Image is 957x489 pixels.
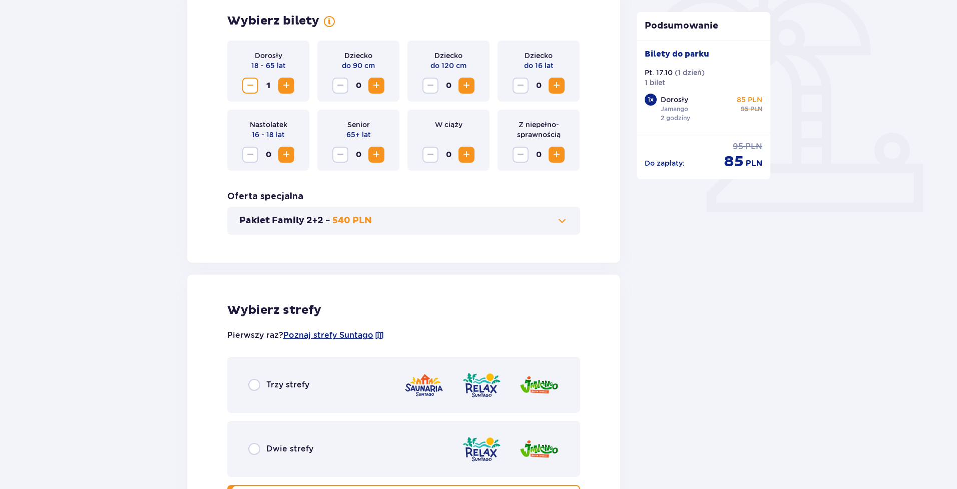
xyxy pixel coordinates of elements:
[278,78,294,94] button: Zwiększ
[675,68,705,78] p: ( 1 dzień )
[344,51,372,61] p: Dziecko
[251,61,286,71] p: 18 - 65 lat
[368,147,384,163] button: Zwiększ
[746,158,762,169] span: PLN
[332,78,348,94] button: Zmniejsz
[260,78,276,94] span: 1
[513,78,529,94] button: Zmniejsz
[227,330,384,341] p: Pierwszy raz?
[440,147,456,163] span: 0
[227,191,303,203] h3: Oferta specjalna
[422,147,438,163] button: Zmniejsz
[430,61,466,71] p: do 120 cm
[239,215,330,227] p: Pakiet Family 2+2 -
[260,147,276,163] span: 0
[750,105,762,114] span: PLN
[549,147,565,163] button: Zwiększ
[524,61,554,71] p: do 16 lat
[506,120,572,140] p: Z niepełno­sprawnością
[422,78,438,94] button: Zmniejsz
[645,78,665,88] p: 1 bilet
[531,147,547,163] span: 0
[745,141,762,152] span: PLN
[404,371,444,399] img: Saunaria
[645,49,709,60] p: Bilety do parku
[513,147,529,163] button: Zmniejsz
[346,130,371,140] p: 65+ lat
[435,120,462,130] p: W ciąży
[645,68,673,78] p: Pt. 17.10
[278,147,294,163] button: Zwiększ
[255,51,282,61] p: Dorosły
[368,78,384,94] button: Zwiększ
[458,147,474,163] button: Zwiększ
[531,78,547,94] span: 0
[350,78,366,94] span: 0
[283,330,373,341] a: Poznaj strefy Suntago
[461,435,502,463] img: Relax
[242,78,258,94] button: Zmniejsz
[266,379,309,390] span: Trzy strefy
[645,94,657,106] div: 1 x
[519,371,559,399] img: Jamango
[645,158,685,168] p: Do zapłaty :
[347,120,370,130] p: Senior
[350,147,366,163] span: 0
[242,147,258,163] button: Zmniejsz
[661,114,690,123] p: 2 godziny
[458,78,474,94] button: Zwiększ
[252,130,285,140] p: 16 - 18 lat
[342,61,375,71] p: do 90 cm
[440,78,456,94] span: 0
[250,120,287,130] p: Nastolatek
[724,152,744,171] span: 85
[239,215,568,227] button: Pakiet Family 2+2 -540 PLN
[637,20,771,32] p: Podsumowanie
[737,95,762,105] p: 85 PLN
[266,443,313,454] span: Dwie strefy
[227,303,580,318] h2: Wybierz strefy
[519,435,559,463] img: Jamango
[461,371,502,399] img: Relax
[227,14,319,29] h2: Wybierz bilety
[661,95,688,105] p: Dorosły
[549,78,565,94] button: Zwiększ
[525,51,553,61] p: Dziecko
[332,215,372,227] p: 540 PLN
[733,141,743,152] span: 95
[741,105,748,114] span: 95
[661,105,688,114] p: Jamango
[332,147,348,163] button: Zmniejsz
[434,51,462,61] p: Dziecko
